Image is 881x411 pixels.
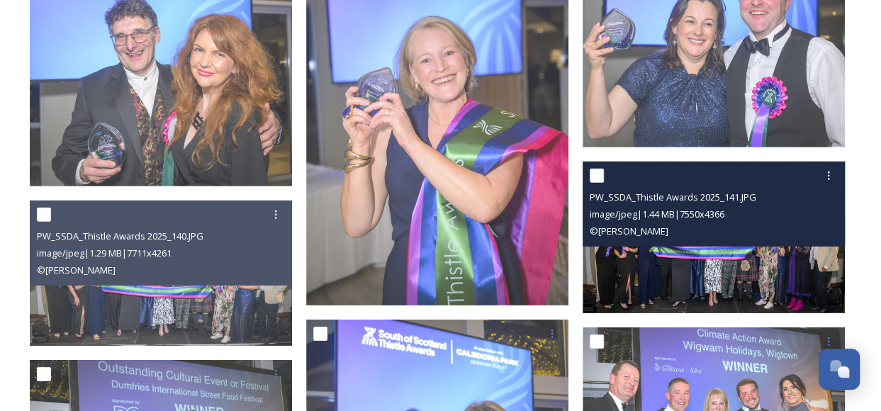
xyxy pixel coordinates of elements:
span: image/jpeg | 1.29 MB | 7711 x 4261 [37,247,172,259]
span: © [PERSON_NAME] [37,264,116,276]
span: PW_SSDA_Thistle Awards 2025_141.JPG [590,191,756,203]
span: PW_SSDA_Thistle Awards 2025_140.JPG [37,230,203,242]
span: image/jpeg | 1.44 MB | 7550 x 4366 [590,208,724,220]
button: Open Chat [819,349,860,390]
span: © [PERSON_NAME] [590,225,668,237]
